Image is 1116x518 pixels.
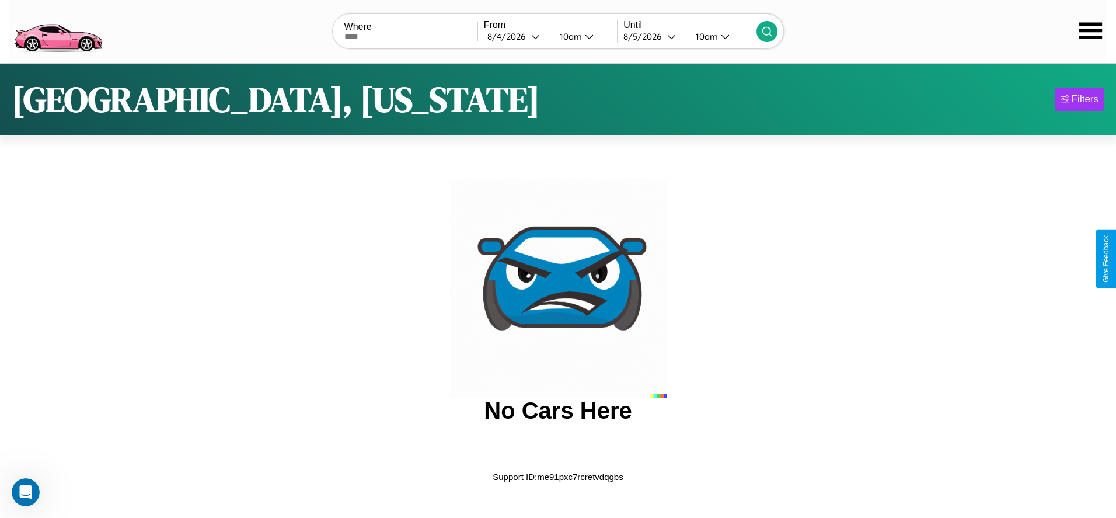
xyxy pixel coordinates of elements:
[484,398,632,424] h2: No Cars Here
[1055,88,1104,111] button: Filters
[623,31,667,42] div: 8 / 5 / 2026
[484,30,550,43] button: 8/4/2026
[12,478,40,506] iframe: Intercom live chat
[344,22,477,32] label: Where
[484,20,617,30] label: From
[690,31,721,42] div: 10am
[623,20,756,30] label: Until
[487,31,531,42] div: 8 / 4 / 2026
[449,179,667,398] img: car
[686,30,756,43] button: 10am
[1102,235,1110,283] div: Give Feedback
[1072,93,1098,105] div: Filters
[12,75,540,123] h1: [GEOGRAPHIC_DATA], [US_STATE]
[550,30,617,43] button: 10am
[493,469,623,485] p: Support ID: me91pxc7rcretvdqgbs
[554,31,585,42] div: 10am
[9,6,107,55] img: logo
